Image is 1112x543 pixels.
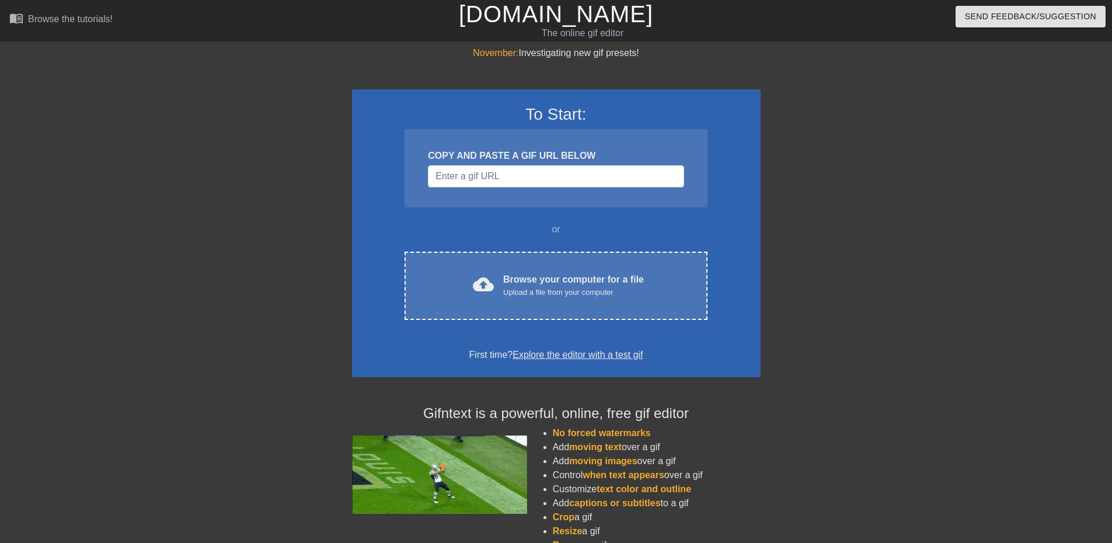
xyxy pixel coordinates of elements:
[459,1,653,27] a: [DOMAIN_NAME]
[473,274,494,295] span: cloud_upload
[553,454,761,468] li: Add over a gif
[352,436,527,514] img: football_small.gif
[956,6,1106,27] button: Send Feedback/Suggestion
[503,273,644,298] div: Browse your computer for a file
[569,498,660,508] span: captions or subtitles
[553,510,761,524] li: a gif
[503,287,644,298] div: Upload a file from your computer
[9,11,113,29] a: Browse the tutorials!
[553,526,583,536] span: Resize
[553,440,761,454] li: Add over a gif
[352,46,761,60] div: Investigating new gif presets!
[382,222,730,236] div: or
[553,482,761,496] li: Customize
[9,11,23,25] span: menu_book
[583,470,664,480] span: when text appears
[553,512,574,522] span: Crop
[569,456,637,466] span: moving images
[553,496,761,510] li: Add to a gif
[513,350,643,360] a: Explore the editor with a test gif
[428,149,684,163] div: COPY AND PASTE A GIF URL BELOW
[352,405,761,422] h4: Gifntext is a powerful, online, free gif editor
[965,9,1096,24] span: Send Feedback/Suggestion
[569,442,622,452] span: moving text
[367,105,745,124] h3: To Start:
[553,428,651,438] span: No forced watermarks
[553,468,761,482] li: Control over a gif
[473,48,518,58] span: November:
[377,26,789,40] div: The online gif editor
[597,484,691,494] span: text color and outline
[367,348,745,362] div: First time?
[428,165,684,187] input: Username
[553,524,761,538] li: a gif
[28,14,113,24] div: Browse the tutorials!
